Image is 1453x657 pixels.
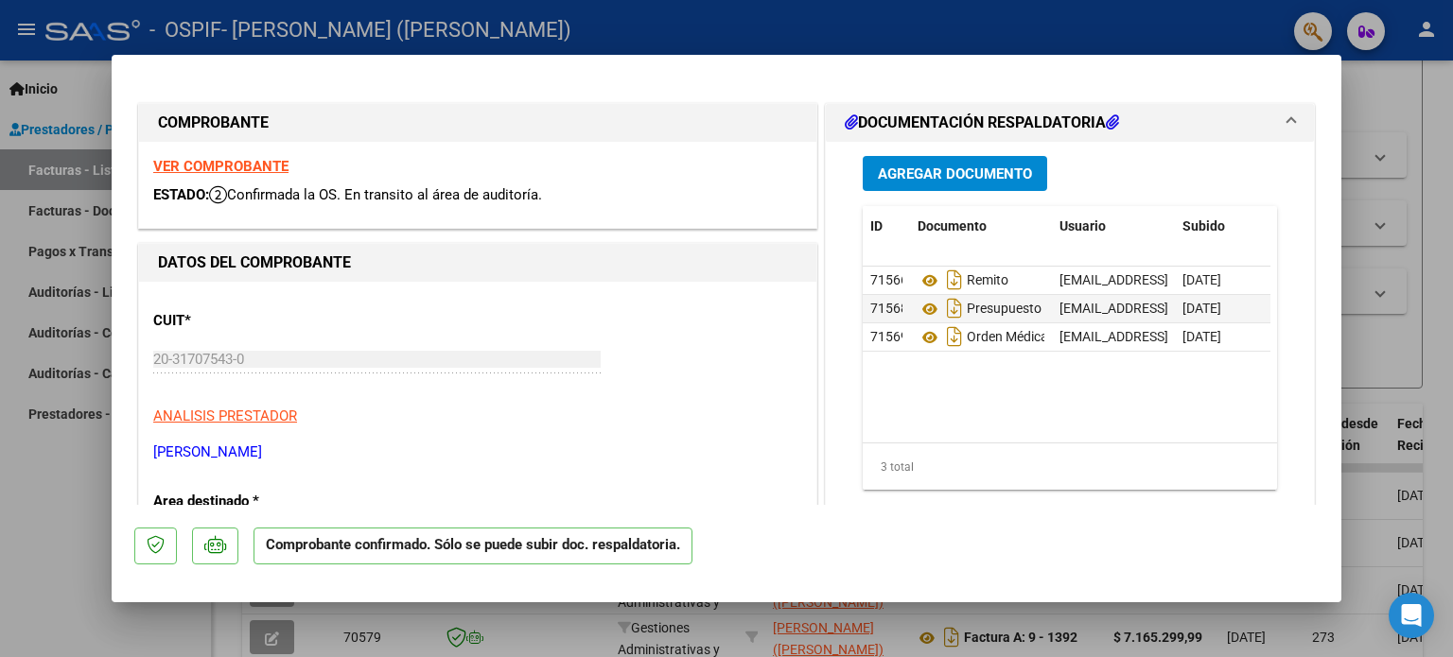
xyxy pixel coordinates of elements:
span: [DATE] [1182,272,1221,287]
a: VER COMPROBANTE [153,158,289,175]
span: ID [870,218,883,233]
span: [EMAIL_ADDRESS][DOMAIN_NAME] - [PERSON_NAME] [1059,301,1380,316]
span: 71568 [870,301,908,316]
p: Comprobante confirmado. Sólo se puede subir doc. respaldatoria. [254,527,692,564]
p: [PERSON_NAME] [153,441,802,463]
datatable-header-cell: ID [863,206,910,247]
span: Orden Médica [918,330,1048,345]
div: 3 total [863,443,1277,491]
span: Documento [918,218,987,233]
span: ANALISIS PRESTADOR [153,407,297,424]
div: Open Intercom Messenger [1389,593,1434,638]
i: Descargar documento [942,293,967,323]
i: Descargar documento [942,265,967,295]
span: Confirmada la OS. En transito al área de auditoría. [209,186,542,203]
span: Usuario [1059,218,1106,233]
strong: COMPROBANTE [158,113,269,131]
span: 71569 [870,329,908,344]
strong: DATOS DEL COMPROBANTE [158,253,351,271]
span: [DATE] [1182,301,1221,316]
p: CUIT [153,310,348,332]
h1: DOCUMENTACIÓN RESPALDATORIA [845,112,1119,134]
span: [EMAIL_ADDRESS][DOMAIN_NAME] - [PERSON_NAME] [1059,329,1380,344]
span: Remito [918,273,1008,288]
i: Descargar documento [942,321,967,352]
span: Agregar Documento [878,165,1032,182]
div: DOCUMENTACIÓN RESPALDATORIA [826,142,1314,534]
span: [EMAIL_ADDRESS][DOMAIN_NAME] - [PERSON_NAME] [1059,272,1380,287]
span: [DATE] [1182,329,1221,344]
span: ESTADO: [153,186,209,203]
datatable-header-cell: Usuario [1052,206,1175,247]
datatable-header-cell: Acción [1269,206,1364,247]
span: 71566 [870,272,908,287]
button: Agregar Documento [863,156,1047,191]
mat-expansion-panel-header: DOCUMENTACIÓN RESPALDATORIA [826,104,1314,142]
datatable-header-cell: Documento [910,206,1052,247]
p: Area destinado * [153,491,348,512]
datatable-header-cell: Subido [1175,206,1269,247]
span: Subido [1182,218,1225,233]
span: Presupuesto Autorizado [918,302,1110,317]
